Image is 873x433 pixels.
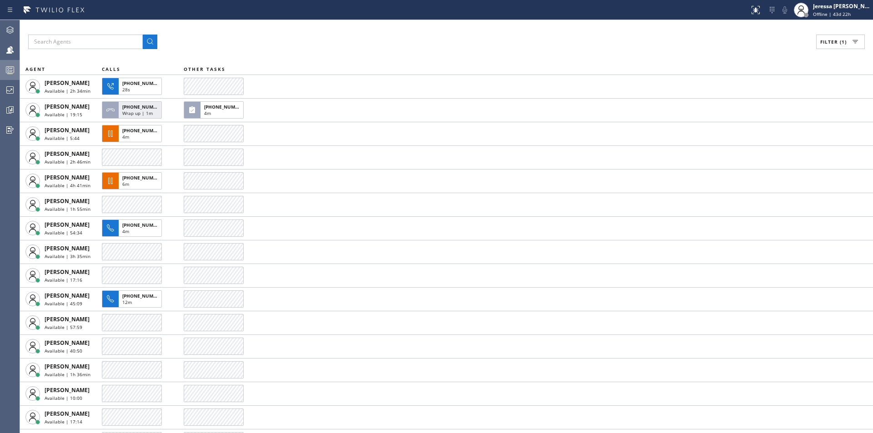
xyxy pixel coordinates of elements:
[45,410,90,418] span: [PERSON_NAME]
[204,110,211,116] span: 4m
[45,315,90,323] span: [PERSON_NAME]
[45,339,90,347] span: [PERSON_NAME]
[122,86,130,93] span: 28s
[102,99,165,121] button: [PHONE_NUMBER]Wrap up | 1m
[45,386,90,394] span: [PERSON_NAME]
[122,181,129,187] span: 6m
[102,288,165,310] button: [PHONE_NUMBER]12m
[122,222,164,228] span: [PHONE_NUMBER]
[45,206,90,212] span: Available | 1h 55min
[45,150,90,158] span: [PERSON_NAME]
[122,110,153,116] span: Wrap up | 1m
[122,293,164,299] span: [PHONE_NUMBER]
[45,159,90,165] span: Available | 2h 46min
[45,268,90,276] span: [PERSON_NAME]
[45,103,90,110] span: [PERSON_NAME]
[102,217,165,239] button: [PHONE_NUMBER]4m
[45,174,90,181] span: [PERSON_NAME]
[45,126,90,134] span: [PERSON_NAME]
[122,127,164,134] span: [PHONE_NUMBER]
[813,2,870,10] div: Jeressa [PERSON_NAME]
[816,35,865,49] button: Filter (1)
[45,253,90,259] span: Available | 3h 35min
[813,11,851,17] span: Offline | 43d 22h
[820,39,847,45] span: Filter (1)
[45,418,82,425] span: Available | 17:14
[122,174,164,181] span: [PHONE_NUMBER]
[25,66,45,72] span: AGENT
[122,104,164,110] span: [PHONE_NUMBER]
[122,80,164,86] span: [PHONE_NUMBER]
[45,324,82,330] span: Available | 57:59
[45,395,82,401] span: Available | 10:00
[45,244,90,252] span: [PERSON_NAME]
[778,4,791,16] button: Mute
[45,135,80,141] span: Available | 5:44
[102,66,120,72] span: CALLS
[122,299,132,305] span: 12m
[102,122,165,145] button: [PHONE_NUMBER]4m
[45,182,90,189] span: Available | 4h 41min
[204,104,246,110] span: [PHONE_NUMBER]
[45,197,90,205] span: [PERSON_NAME]
[45,221,90,229] span: [PERSON_NAME]
[184,99,246,121] button: [PHONE_NUMBER]4m
[45,363,90,370] span: [PERSON_NAME]
[122,228,129,234] span: 4m
[45,88,90,94] span: Available | 2h 34min
[45,277,82,283] span: Available | 17:16
[102,75,165,98] button: [PHONE_NUMBER]28s
[45,348,82,354] span: Available | 40:50
[45,292,90,299] span: [PERSON_NAME]
[45,300,82,307] span: Available | 45:09
[45,79,90,87] span: [PERSON_NAME]
[184,66,226,72] span: OTHER TASKS
[45,111,82,118] span: Available | 19:15
[122,134,129,140] span: 4m
[102,169,165,192] button: [PHONE_NUMBER]6m
[45,371,90,378] span: Available | 1h 36min
[28,35,143,49] input: Search Agents
[45,229,82,236] span: Available | 54:34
